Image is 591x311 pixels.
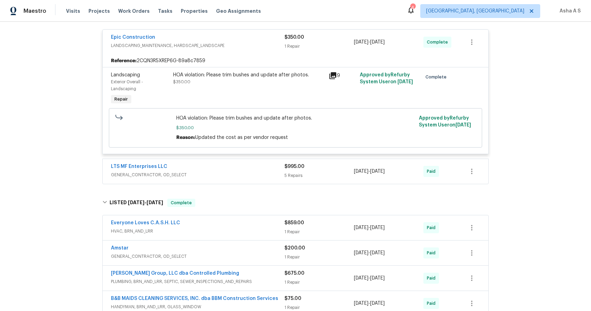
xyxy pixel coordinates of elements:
[168,199,195,206] span: Complete
[427,300,438,307] span: Paid
[354,275,385,282] span: -
[128,200,144,205] span: [DATE]
[111,164,167,169] a: LTS MF Enterprises LLC
[195,135,288,140] span: Updated the cost as per vendor request
[360,73,413,84] span: Approved by Refurby System User on
[284,164,304,169] span: $995.00
[216,8,261,15] span: Geo Assignments
[111,296,278,301] a: B&B MAIDS CLEANING SERVICES, INC. dba BBM Construction Services
[284,254,354,261] div: 1 Repair
[370,301,385,306] span: [DATE]
[354,251,368,255] span: [DATE]
[284,172,354,179] div: 5 Repairs
[284,220,304,225] span: $859.00
[88,8,110,15] span: Projects
[427,39,451,46] span: Complete
[427,168,438,175] span: Paid
[128,200,163,205] span: -
[158,9,172,13] span: Tasks
[557,8,581,15] span: Asha A S
[112,96,131,103] span: Repair
[284,43,354,50] div: 1 Repair
[111,271,239,276] a: [PERSON_NAME] Group, LLC dba Controlled Plumbing
[111,57,137,64] b: Reference:
[329,72,356,80] div: 9
[370,40,385,45] span: [DATE]
[426,8,524,15] span: [GEOGRAPHIC_DATA], [GEOGRAPHIC_DATA]
[354,224,385,231] span: -
[354,276,368,281] span: [DATE]
[410,4,415,11] div: 4
[111,303,284,310] span: HANDYMAN, BRN_AND_LRR, GLASS_WINDOW
[425,74,449,81] span: Complete
[427,249,438,256] span: Paid
[354,40,368,45] span: [DATE]
[284,246,305,251] span: $200.00
[173,72,325,78] div: HOA violation: Please trim bushes and update after photos.
[284,271,304,276] span: $675.00
[24,8,46,15] span: Maestro
[103,55,488,67] div: 2CQN3R5XREP6G-89a8c7859
[147,200,163,205] span: [DATE]
[354,168,385,175] span: -
[111,246,129,251] a: Amstar
[111,42,284,49] span: LANDSCAPING_MAINTENANCE, HARDSCAPE_LANDSCAPE
[456,123,471,128] span: [DATE]
[111,171,284,178] span: GENERAL_CONTRACTOR, OD_SELECT
[354,169,368,174] span: [DATE]
[111,80,143,91] span: Exterior Overall - Landscaping
[284,228,354,235] div: 1 Repair
[173,80,190,84] span: $350.00
[66,8,80,15] span: Visits
[284,35,304,40] span: $350.00
[100,192,491,214] div: LISTED [DATE]-[DATE]Complete
[284,296,301,301] span: $75.00
[354,249,385,256] span: -
[370,276,385,281] span: [DATE]
[284,279,354,286] div: 1 Repair
[111,73,140,77] span: Landscaping
[110,199,163,207] h6: LISTED
[354,301,368,306] span: [DATE]
[176,124,415,131] span: $350.00
[111,35,155,40] a: Epic Construction
[176,135,195,140] span: Reason:
[427,275,438,282] span: Paid
[370,169,385,174] span: [DATE]
[111,278,284,285] span: PLUMBING, BRN_AND_LRR, SEPTIC, SEWER_INSPECTIONS_AND_REPAIRS
[419,116,471,128] span: Approved by Refurby System User on
[111,253,284,260] span: GENERAL_CONTRACTOR, OD_SELECT
[111,220,180,225] a: Everyone Loves C.A.S.H. LLC
[427,224,438,231] span: Paid
[284,304,354,311] div: 1 Repair
[370,225,385,230] span: [DATE]
[354,225,368,230] span: [DATE]
[176,115,415,122] span: HOA violation: Please trim bushes and update after photos.
[181,8,208,15] span: Properties
[397,79,413,84] span: [DATE]
[354,300,385,307] span: -
[354,39,385,46] span: -
[111,228,284,235] span: HVAC, BRN_AND_LRR
[370,251,385,255] span: [DATE]
[118,8,150,15] span: Work Orders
